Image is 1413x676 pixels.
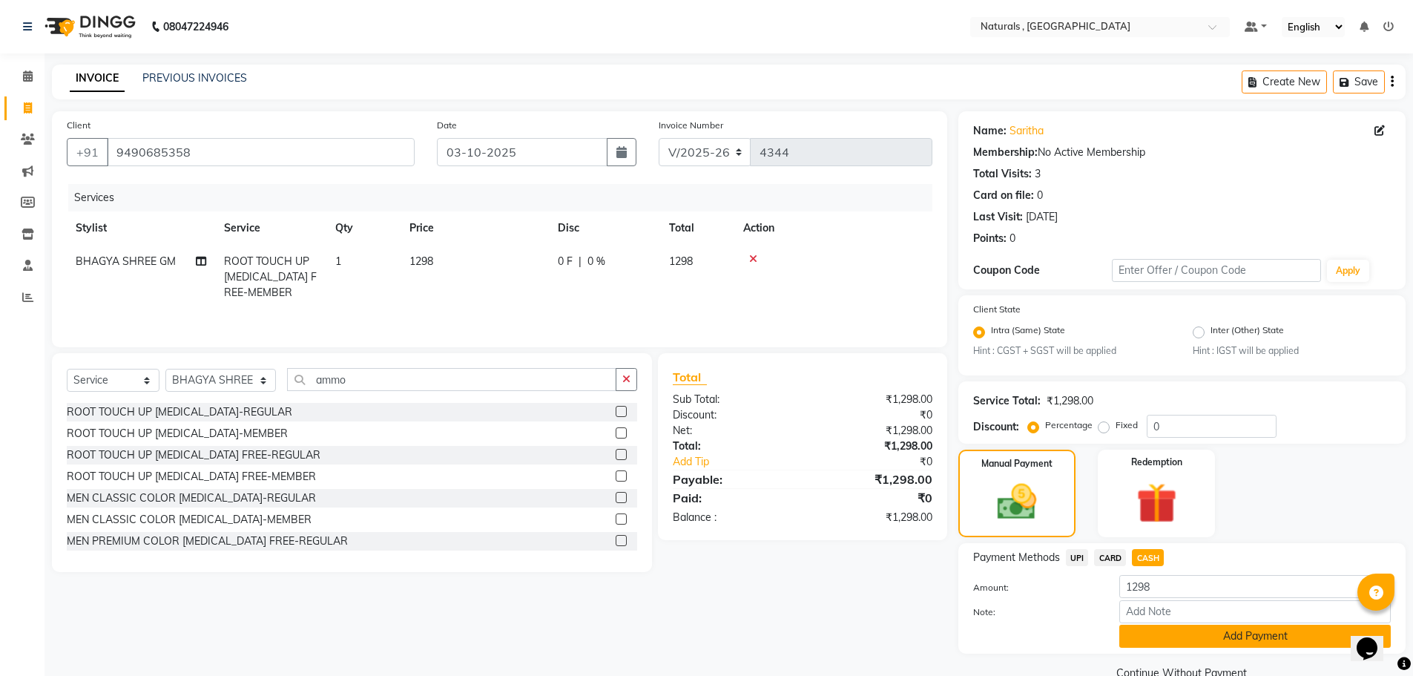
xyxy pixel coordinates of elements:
[981,457,1053,470] label: Manual Payment
[991,324,1065,341] label: Intra (Same) State
[734,211,932,245] th: Action
[1047,393,1093,409] div: ₹1,298.00
[587,254,605,269] span: 0 %
[662,407,803,423] div: Discount:
[1066,549,1089,566] span: UPI
[401,211,549,245] th: Price
[962,581,1109,594] label: Amount:
[1333,70,1385,93] button: Save
[1035,166,1041,182] div: 3
[409,255,433,268] span: 1298
[803,510,943,525] div: ₹1,298.00
[38,6,139,47] img: logo
[1094,549,1126,566] span: CARD
[1026,209,1058,225] div: [DATE]
[1112,259,1321,282] input: Enter Offer / Coupon Code
[662,489,803,507] div: Paid:
[662,470,803,488] div: Payable:
[579,254,582,269] span: |
[67,534,348,549] div: MEN PREMIUM COLOR [MEDICAL_DATA] FREE-REGULAR
[803,489,943,507] div: ₹0
[662,454,826,470] a: Add Tip
[973,231,1007,246] div: Points:
[973,393,1041,409] div: Service Total:
[163,6,228,47] b: 08047224946
[973,263,1113,278] div: Coupon Code
[662,510,803,525] div: Balance :
[803,392,943,407] div: ₹1,298.00
[67,119,90,132] label: Client
[68,184,943,211] div: Services
[1037,188,1043,203] div: 0
[1116,419,1138,432] label: Fixed
[1009,123,1044,139] a: Saritha
[1045,419,1093,432] label: Percentage
[973,419,1019,435] div: Discount:
[549,211,660,245] th: Disc
[669,255,693,268] span: 1298
[1242,70,1327,93] button: Create New
[962,606,1109,619] label: Note:
[803,439,943,454] div: ₹1,298.00
[1124,478,1190,528] img: _gift.svg
[973,166,1032,182] div: Total Visits:
[662,439,803,454] div: Total:
[662,392,803,407] div: Sub Total:
[973,550,1060,565] span: Payment Methods
[70,65,125,92] a: INVOICE
[335,255,341,268] span: 1
[142,71,247,85] a: PREVIOUS INVOICES
[67,512,312,528] div: MEN CLASSIC COLOR [MEDICAL_DATA]-MEMBER
[67,426,288,442] div: ROOT TOUCH UP [MEDICAL_DATA]-MEMBER
[224,255,317,299] span: ROOT TOUCH UP [MEDICAL_DATA] FREE-MEMBER
[1327,260,1369,282] button: Apply
[107,138,415,166] input: Search by Name/Mobile/Email/Code
[673,370,707,385] span: Total
[973,123,1007,139] div: Name:
[1351,617,1398,661] iframe: chat widget
[1211,324,1284,341] label: Inter (Other) State
[985,479,1049,525] img: _cash.svg
[67,404,292,420] div: ROOT TOUCH UP [MEDICAL_DATA]-REGULAR
[67,469,316,485] div: ROOT TOUCH UP [MEDICAL_DATA] FREE-MEMBER
[558,254,573,269] span: 0 F
[67,138,108,166] button: +91
[973,145,1391,160] div: No Active Membership
[973,145,1038,160] div: Membership:
[803,470,943,488] div: ₹1,298.00
[1119,625,1391,648] button: Add Payment
[1132,549,1164,566] span: CASH
[67,447,320,463] div: ROOT TOUCH UP [MEDICAL_DATA] FREE-REGULAR
[826,454,943,470] div: ₹0
[67,490,316,506] div: MEN CLASSIC COLOR [MEDICAL_DATA]-REGULAR
[1193,344,1391,358] small: Hint : IGST will be applied
[973,209,1023,225] div: Last Visit:
[1119,575,1391,598] input: Amount
[973,303,1021,316] label: Client State
[437,119,457,132] label: Date
[1131,456,1182,469] label: Redemption
[76,255,176,268] span: BHAGYA SHREE GM
[659,119,723,132] label: Invoice Number
[1009,231,1015,246] div: 0
[287,368,617,391] input: Search or Scan
[973,188,1034,203] div: Card on file:
[662,423,803,439] div: Net:
[803,407,943,423] div: ₹0
[67,211,215,245] th: Stylist
[660,211,734,245] th: Total
[973,344,1171,358] small: Hint : CGST + SGST will be applied
[215,211,326,245] th: Service
[803,423,943,439] div: ₹1,298.00
[1119,600,1391,623] input: Add Note
[326,211,401,245] th: Qty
